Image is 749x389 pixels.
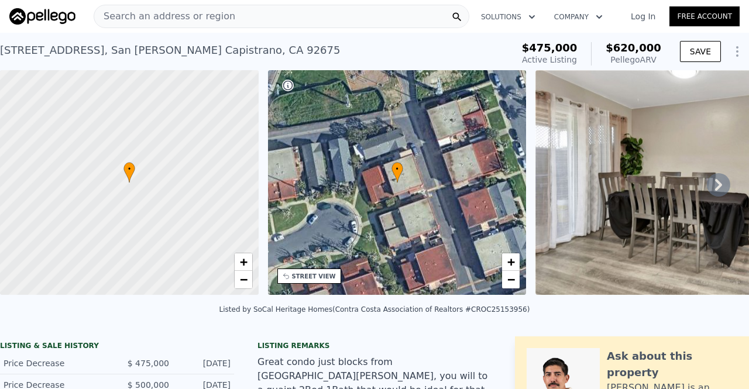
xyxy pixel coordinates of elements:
div: Listed by SoCal Heritage Homes (Contra Costa Association of Realtors #CROC25153956) [219,305,530,314]
span: − [507,272,515,287]
button: Solutions [472,6,545,27]
a: Zoom out [502,271,520,288]
span: Active Listing [522,55,577,64]
div: Ask about this property [607,348,737,381]
span: Search an address or region [94,9,235,23]
button: Company [545,6,612,27]
div: STREET VIEW [292,272,336,281]
span: − [239,272,247,287]
button: SAVE [680,41,721,62]
div: • [391,162,403,183]
div: Price Decrease [4,357,108,369]
div: Pellego ARV [606,54,661,66]
div: Listing remarks [257,341,492,350]
span: $620,000 [606,42,661,54]
a: Zoom in [235,253,252,271]
button: Show Options [726,40,749,63]
a: Zoom out [235,271,252,288]
span: • [123,164,135,174]
span: $ 475,000 [128,359,169,368]
img: Pellego [9,8,75,25]
a: Free Account [669,6,740,26]
a: Log In [617,11,669,22]
a: Zoom in [502,253,520,271]
span: + [239,254,247,269]
div: • [123,162,135,183]
span: $475,000 [522,42,578,54]
span: + [507,254,515,269]
div: [DATE] [178,357,231,369]
span: • [391,164,403,174]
